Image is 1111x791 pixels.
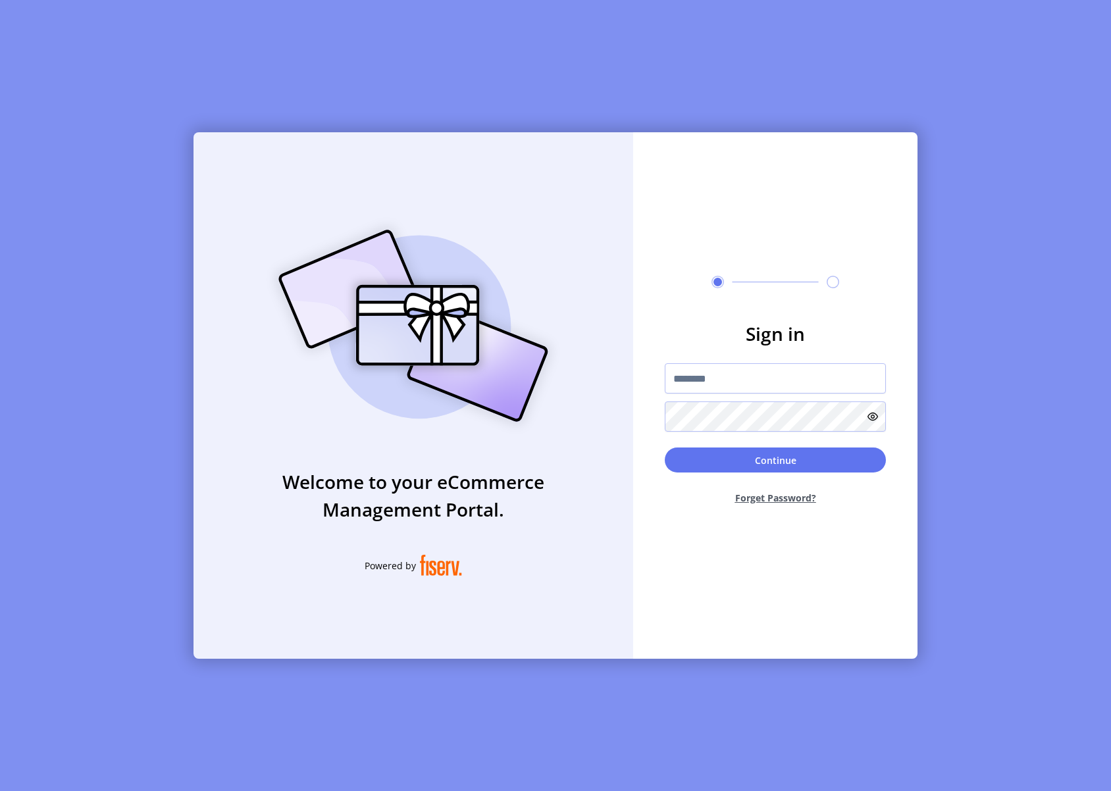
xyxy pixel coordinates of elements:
h3: Sign in [665,320,886,347]
h3: Welcome to your eCommerce Management Portal. [194,468,633,523]
img: card_Illustration.svg [259,215,568,436]
button: Continue [665,447,886,472]
span: Powered by [365,559,416,573]
button: Forget Password? [665,480,886,515]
